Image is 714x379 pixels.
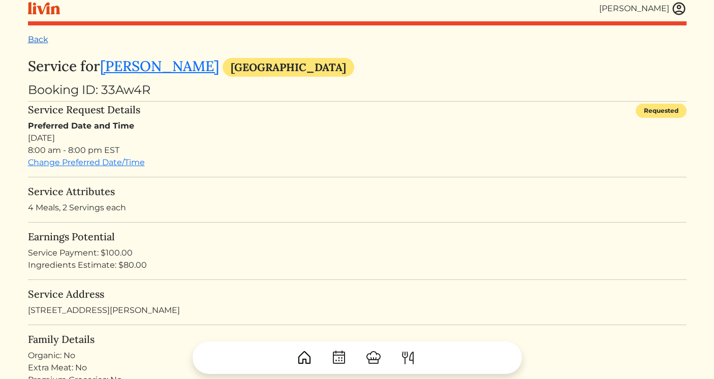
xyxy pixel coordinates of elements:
div: Ingredients Estimate: $80.00 [28,259,687,271]
img: livin-logo-a0d97d1a881af30f6274990eb6222085a2533c92bbd1e4f22c21b4f0d0e3210c.svg [28,2,60,15]
img: CalendarDots-5bcf9d9080389f2a281d69619e1c85352834be518fbc73d9501aef674afc0d57.svg [331,350,347,366]
h5: Service Request Details [28,104,140,116]
div: [DATE] 8:00 am - 8:00 pm EST [28,120,687,156]
img: House-9bf13187bcbb5817f509fe5e7408150f90897510c4275e13d0d5fca38e0b5951.svg [296,350,313,366]
p: 4 Meals, 2 Servings each [28,202,687,214]
img: ForkKnife-55491504ffdb50bab0c1e09e7649658475375261d09fd45db06cec23bce548bf.svg [400,350,416,366]
img: user_account-e6e16d2ec92f44fc35f99ef0dc9cddf60790bfa021a6ecb1c896eb5d2907b31c.svg [671,1,687,16]
h5: Service Address [28,288,687,300]
div: Booking ID: 33Aw4R [28,81,687,99]
div: [STREET_ADDRESS][PERSON_NAME] [28,288,687,317]
h5: Service Attributes [28,185,687,198]
img: ChefHat-a374fb509e4f37eb0702ca99f5f64f3b6956810f32a249b33092029f8484b388.svg [365,350,382,366]
div: Requested [636,104,687,118]
div: [GEOGRAPHIC_DATA] [223,58,354,77]
div: [PERSON_NAME] [599,3,669,15]
h5: Earnings Potential [28,231,687,243]
a: Back [28,35,48,44]
a: [PERSON_NAME] [100,57,219,75]
a: Change Preferred Date/Time [28,157,145,167]
h3: Service for [28,58,687,77]
div: Service Payment: $100.00 [28,247,687,259]
strong: Preferred Date and Time [28,121,134,131]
